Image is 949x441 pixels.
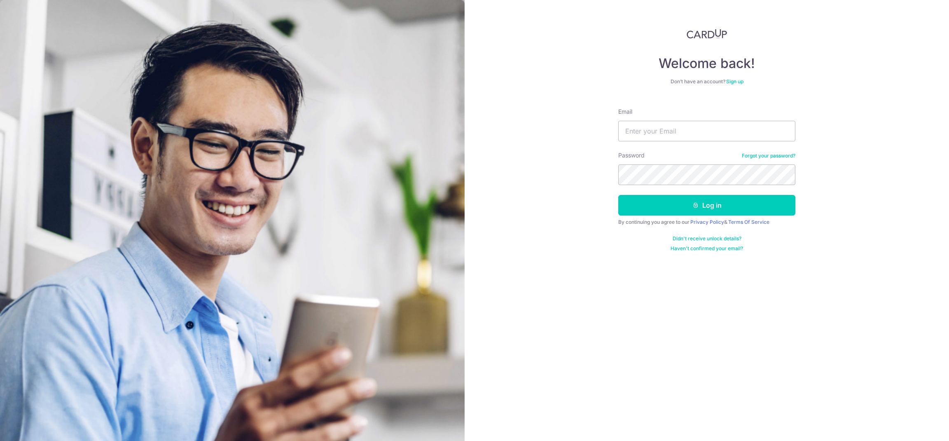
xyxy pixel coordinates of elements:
[673,235,741,242] a: Didn't receive unlock details?
[618,78,795,85] div: Don’t have an account?
[690,219,724,225] a: Privacy Policy
[728,219,769,225] a: Terms Of Service
[618,219,795,225] div: By continuing you agree to our &
[726,78,743,84] a: Sign up
[618,121,795,141] input: Enter your Email
[618,108,632,116] label: Email
[742,152,795,159] a: Forgot your password?
[618,55,795,72] h4: Welcome back!
[618,151,645,160] label: Password
[687,29,727,39] img: CardUp Logo
[618,195,795,216] button: Log in
[671,245,743,252] a: Haven't confirmed your email?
